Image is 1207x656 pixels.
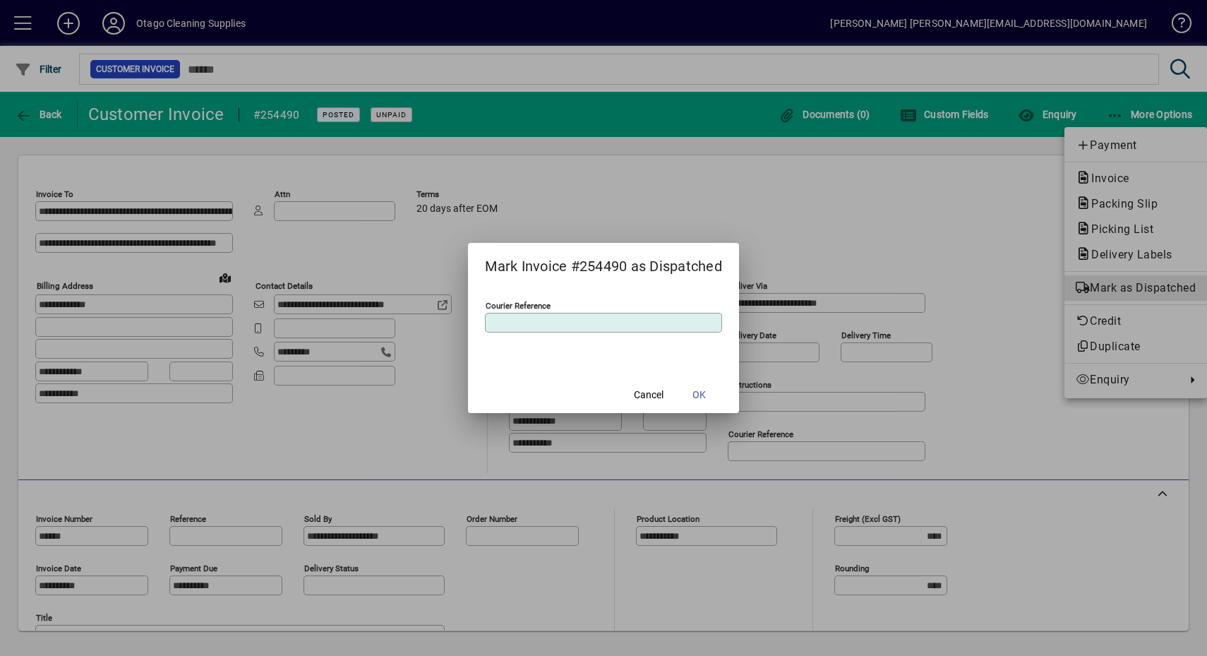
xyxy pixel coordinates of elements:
[634,388,663,402] span: Cancel
[692,388,706,402] span: OK
[486,301,551,311] mat-label: Courier Reference
[626,382,671,407] button: Cancel
[468,243,739,284] h2: Mark Invoice #254490 as Dispatched
[677,382,722,407] button: OK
